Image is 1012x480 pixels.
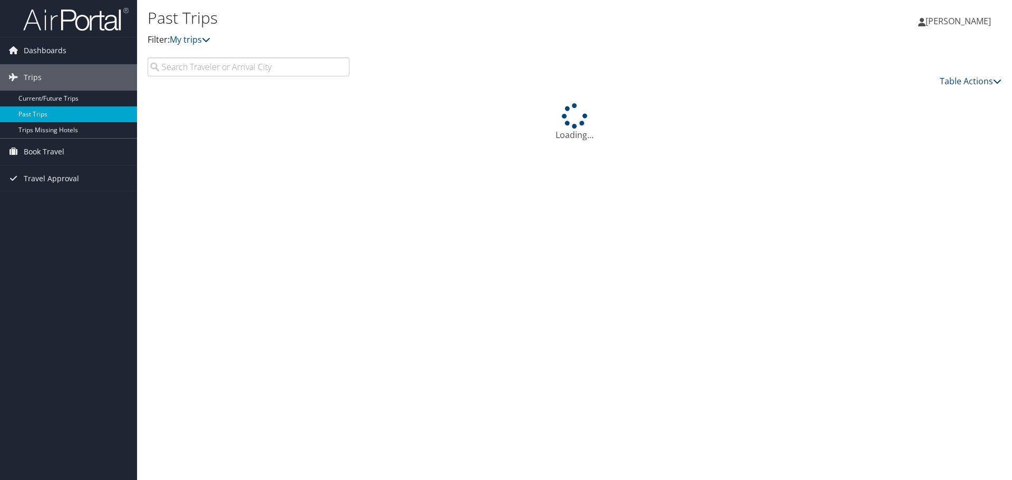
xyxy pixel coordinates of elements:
[170,34,210,45] a: My trips
[148,103,1001,141] div: Loading...
[24,139,64,165] span: Book Travel
[24,165,79,192] span: Travel Approval
[24,37,66,64] span: Dashboards
[148,33,717,47] p: Filter:
[926,15,991,27] span: [PERSON_NAME]
[148,57,349,76] input: Search Traveler or Arrival City
[148,7,717,29] h1: Past Trips
[24,64,42,91] span: Trips
[940,75,1001,87] a: Table Actions
[918,5,1001,37] a: [PERSON_NAME]
[23,7,129,32] img: airportal-logo.png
